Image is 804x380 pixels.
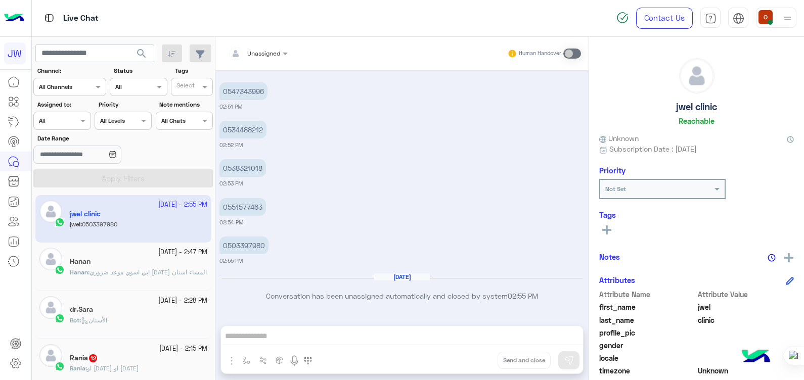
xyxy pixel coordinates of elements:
h6: Priority [599,166,626,175]
small: Human Handover [519,50,561,58]
img: spinner [616,12,629,24]
span: last_name [599,315,696,325]
p: 18/9/2025, 2:53 PM [219,159,266,177]
a: Contact Us [636,8,693,29]
span: Unknown [698,365,794,376]
img: userImage [758,10,773,24]
label: Status [114,66,166,75]
label: Note mentions [159,100,211,109]
small: 02:52 PM [219,141,243,149]
span: Attribute Value [698,289,794,300]
a: tab [700,8,721,29]
span: clinic [698,315,794,325]
h5: Hanan [70,257,91,266]
span: gender [599,340,696,351]
span: 12 [89,354,97,362]
small: [DATE] - 2:28 PM [158,296,207,306]
span: timezone [599,365,696,376]
img: defaultAdmin.png [39,344,62,367]
h5: jwel clinic [676,101,717,113]
h6: Notes [599,252,620,261]
img: WhatsApp [55,265,65,275]
span: Bot [70,316,79,324]
h6: Tags [599,210,794,219]
span: Unassigned [247,50,280,57]
span: او الاحد او الثلاثاء [87,364,139,372]
p: Live Chat [63,12,99,25]
b: : [70,364,87,372]
span: null [698,353,794,363]
h5: dr.Sara [70,305,93,314]
button: Send and close [498,352,551,369]
h6: [DATE] [374,273,430,280]
small: [DATE] - 2:15 PM [159,344,207,354]
img: defaultAdmin.png [680,59,714,93]
label: Channel: [37,66,105,75]
small: 02:51 PM [219,103,242,111]
div: Select [175,81,195,92]
span: Attribute Name [599,289,696,300]
span: jwel [698,302,794,312]
h5: Rania [70,354,98,362]
img: tab [733,13,744,24]
span: Rania [70,364,85,372]
button: Apply Filters [33,169,213,187]
small: 02:53 PM [219,179,243,187]
span: 02:55 PM [508,292,538,300]
label: Tags [175,66,212,75]
h6: Attributes [599,275,635,284]
p: 18/9/2025, 2:52 PM [219,121,266,138]
p: 18/9/2025, 2:55 PM [219,236,269,254]
span: locale [599,353,696,363]
span: Hanan [70,268,88,276]
b: : [70,268,90,276]
img: WhatsApp [55,361,65,371]
span: search [136,47,148,60]
img: Logo [4,8,24,29]
b: : [70,316,81,324]
p: Conversation has been unassigned automatically and closed by system [219,291,585,301]
span: null [698,340,794,351]
div: JW [4,42,26,64]
label: Date Range [37,134,151,143]
small: 02:54 PM [219,218,243,226]
label: Priority [99,100,151,109]
img: profile [781,12,794,25]
small: [DATE] - 2:47 PM [158,248,207,257]
h6: Reachable [679,116,714,125]
span: profile_pic [599,327,696,338]
span: ابي اسوي موعد ضروري اليوم المساء اسنان [90,268,207,276]
label: Assigned to: [37,100,90,109]
img: defaultAdmin.png [39,296,62,319]
img: add [784,253,793,262]
button: search [129,44,154,66]
b: Not Set [605,185,626,193]
img: tab [705,13,717,24]
small: 02:55 PM [219,257,243,265]
p: 18/9/2025, 2:54 PM [219,198,266,216]
span: Unknown [599,133,639,144]
span: Subscription Date : [DATE] [609,144,697,154]
img: notes [768,254,776,262]
img: defaultAdmin.png [39,248,62,270]
span: first_name [599,302,696,312]
img: tab [43,12,56,24]
img: WhatsApp [55,313,65,323]
p: 18/9/2025, 2:51 PM [219,82,267,100]
img: hulul-logo.png [738,340,774,375]
span: الأسنان [81,316,107,324]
